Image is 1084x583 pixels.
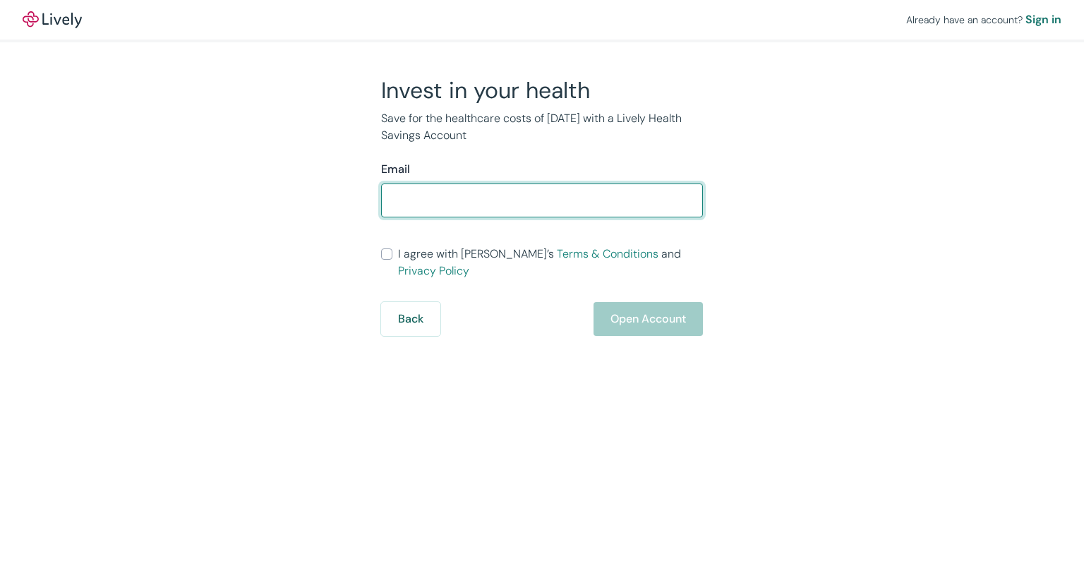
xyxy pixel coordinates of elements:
a: LivelyLively [23,11,82,28]
a: Terms & Conditions [557,246,658,261]
label: Email [381,161,410,178]
a: Privacy Policy [398,263,469,278]
div: Already have an account? [906,11,1061,28]
p: Save for the healthcare costs of [DATE] with a Lively Health Savings Account [381,110,703,144]
span: I agree with [PERSON_NAME]’s and [398,246,703,280]
h2: Invest in your health [381,76,703,104]
a: Sign in [1025,11,1061,28]
img: Lively [23,11,82,28]
button: Back [381,302,440,336]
